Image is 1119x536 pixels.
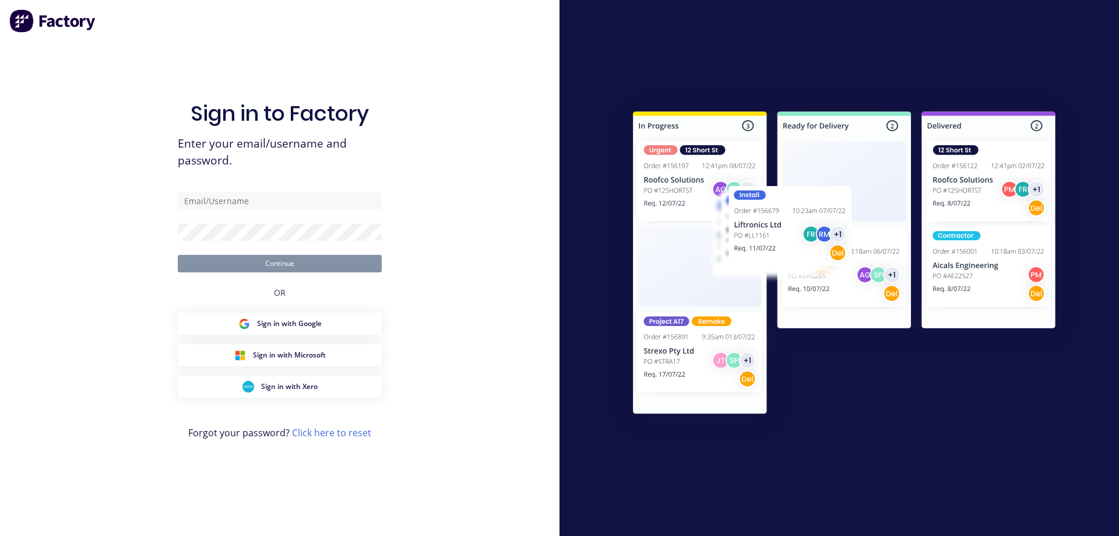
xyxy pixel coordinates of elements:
[178,344,382,366] button: Microsoft Sign inSign in with Microsoft
[191,101,369,126] h1: Sign in to Factory
[274,272,286,313] div: OR
[178,192,382,209] input: Email/Username
[242,381,254,393] img: Xero Sign in
[253,350,326,360] span: Sign in with Microsoft
[607,88,1081,442] img: Sign in
[234,349,246,361] img: Microsoft Sign in
[188,426,371,440] span: Forgot your password?
[257,318,322,329] span: Sign in with Google
[178,135,382,169] span: Enter your email/username and password.
[178,313,382,335] button: Google Sign inSign in with Google
[261,381,318,392] span: Sign in with Xero
[178,255,382,272] button: Continue
[292,426,371,439] a: Click here to reset
[238,318,250,330] img: Google Sign in
[9,9,97,33] img: Factory
[178,376,382,398] button: Xero Sign inSign in with Xero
